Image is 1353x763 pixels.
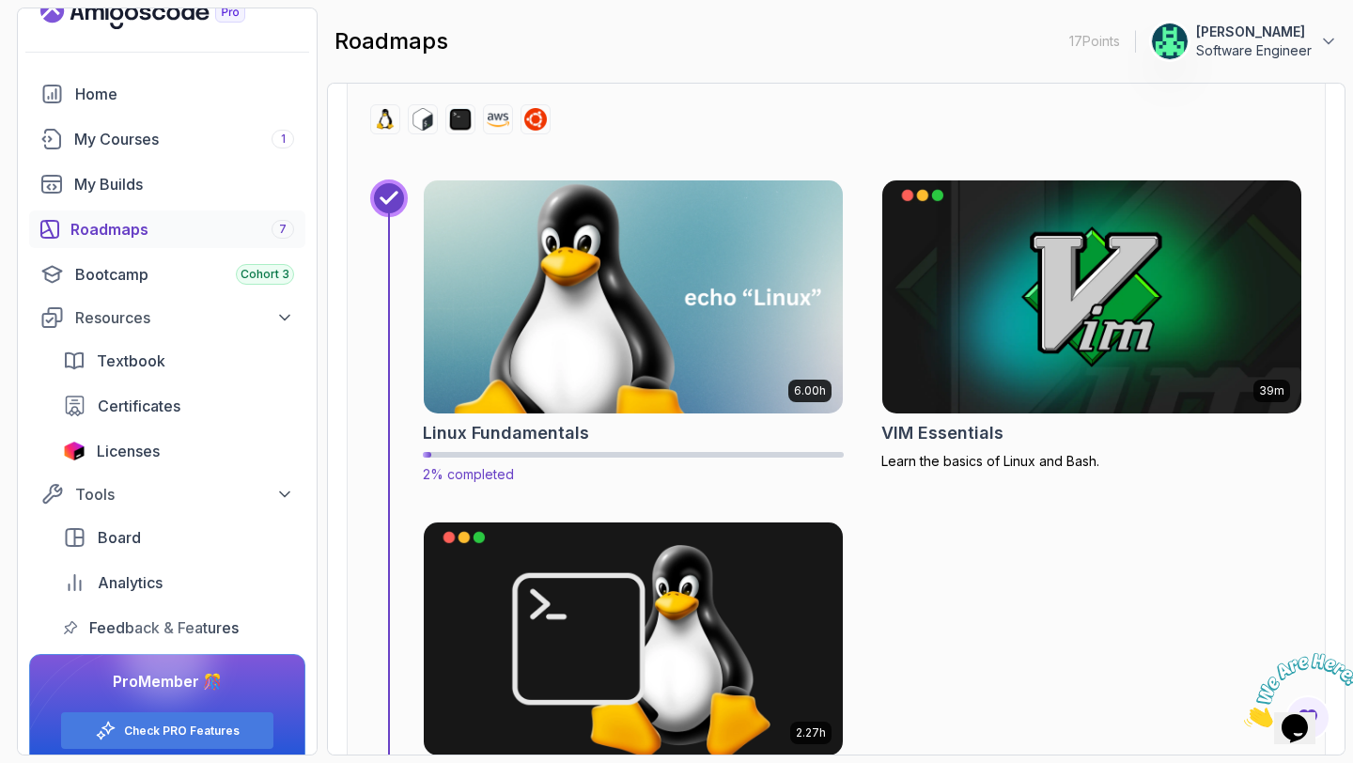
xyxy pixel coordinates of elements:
[334,26,448,56] h2: roadmaps
[98,571,163,594] span: Analytics
[89,616,239,639] span: Feedback & Features
[75,83,294,105] div: Home
[29,301,305,335] button: Resources
[1196,41,1312,60] p: Software Engineer
[29,120,305,158] a: courses
[1069,32,1120,51] p: 17 Points
[423,179,844,484] a: Linux Fundamentals card6.00hLinux Fundamentals2% completed
[241,267,289,282] span: Cohort 3
[52,519,305,556] a: board
[1236,646,1353,735] iframe: chat widget
[98,395,180,417] span: Certificates
[796,725,826,740] p: 2.27h
[52,342,305,380] a: textbook
[487,108,509,131] img: aws logo
[75,306,294,329] div: Resources
[29,75,305,113] a: home
[1152,23,1188,59] img: user profile image
[29,165,305,203] a: builds
[97,440,160,462] span: Licenses
[70,218,294,241] div: Roadmaps
[29,256,305,293] a: bootcamp
[413,175,853,419] img: Linux Fundamentals card
[412,108,434,131] img: bash logo
[423,420,589,446] h2: Linux Fundamentals
[29,477,305,511] button: Tools
[881,179,1302,471] a: VIM Essentials card39mVIM EssentialsLearn the basics of Linux and Bash.
[8,8,124,82] img: Chat attention grabber
[98,526,141,549] span: Board
[881,452,1302,471] p: Learn the basics of Linux and Bash.
[52,432,305,470] a: licenses
[881,420,1003,446] h2: VIM Essentials
[29,210,305,248] a: roadmaps
[279,222,287,237] span: 7
[60,711,274,750] button: Check PRO Features
[524,108,547,131] img: ubuntu logo
[63,442,86,460] img: jetbrains icon
[74,173,294,195] div: My Builds
[124,724,240,739] a: Check PRO Features
[424,522,843,755] img: Linux for Professionals card
[794,383,826,398] p: 6.00h
[449,108,472,131] img: terminal logo
[75,263,294,286] div: Bootcamp
[97,350,165,372] span: Textbook
[1259,383,1284,398] p: 39m
[52,609,305,646] a: feedback
[1196,23,1312,41] p: [PERSON_NAME]
[52,564,305,601] a: analytics
[1151,23,1338,60] button: user profile image[PERSON_NAME]Software Engineer
[423,466,514,482] span: 2% completed
[281,132,286,147] span: 1
[882,180,1301,413] img: VIM Essentials card
[52,387,305,425] a: certificates
[74,128,294,150] div: My Courses
[75,483,294,506] div: Tools
[374,108,397,131] img: linux logo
